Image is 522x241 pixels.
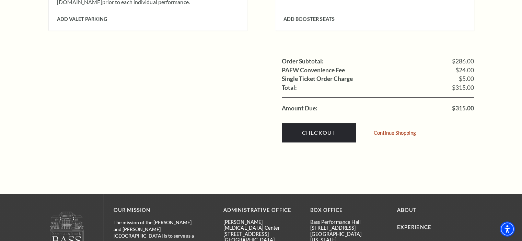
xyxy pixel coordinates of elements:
[452,105,474,111] span: $315.00
[282,105,317,111] label: Amount Due:
[455,67,474,73] span: $24.00
[282,67,345,73] label: PAFW Convenience Fee
[223,206,300,215] p: Administrative Office
[310,206,387,215] p: BOX OFFICE
[282,76,353,82] label: Single Ticket Order Charge
[282,123,356,142] a: Checkout
[310,225,387,231] p: [STREET_ADDRESS]
[500,221,515,237] div: Accessibility Menu
[223,231,300,237] p: [STREET_ADDRESS]
[397,207,417,213] a: About
[114,206,199,215] p: OUR MISSION
[282,58,324,64] label: Order Subtotal:
[397,224,431,230] a: Experience
[452,85,474,91] span: $315.00
[283,16,335,22] span: Add Booster Seats
[452,58,474,64] span: $286.00
[57,16,107,22] span: Add Valet Parking
[310,219,387,225] p: Bass Performance Hall
[374,130,416,135] a: Continue Shopping
[459,76,474,82] span: $5.00
[223,219,300,231] p: [PERSON_NAME][MEDICAL_DATA] Center
[282,85,297,91] label: Total:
